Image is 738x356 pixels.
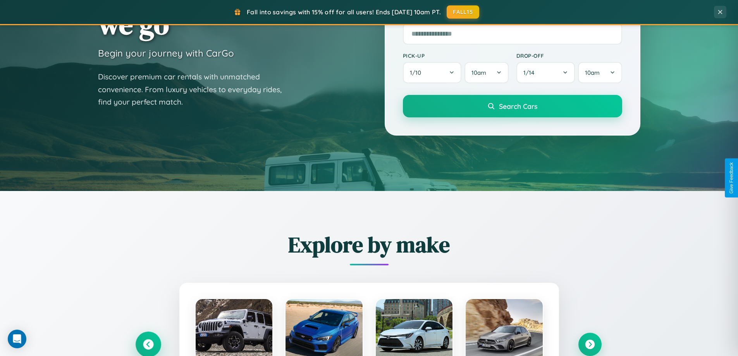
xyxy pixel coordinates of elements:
[471,69,486,76] span: 10am
[403,62,462,83] button: 1/10
[585,69,600,76] span: 10am
[516,52,622,59] label: Drop-off
[98,71,292,108] p: Discover premium car rentals with unmatched convenience. From luxury vehicles to everyday rides, ...
[447,5,479,19] button: FALL15
[98,47,234,59] h3: Begin your journey with CarGo
[729,162,734,194] div: Give Feedback
[403,52,509,59] label: Pick-up
[403,95,622,117] button: Search Cars
[247,8,441,16] span: Fall into savings with 15% off for all users! Ends [DATE] 10am PT.
[410,69,425,76] span: 1 / 10
[523,69,538,76] span: 1 / 14
[464,62,508,83] button: 10am
[499,102,537,110] span: Search Cars
[516,62,575,83] button: 1/14
[137,230,602,260] h2: Explore by make
[8,330,26,348] div: Open Intercom Messenger
[578,62,622,83] button: 10am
